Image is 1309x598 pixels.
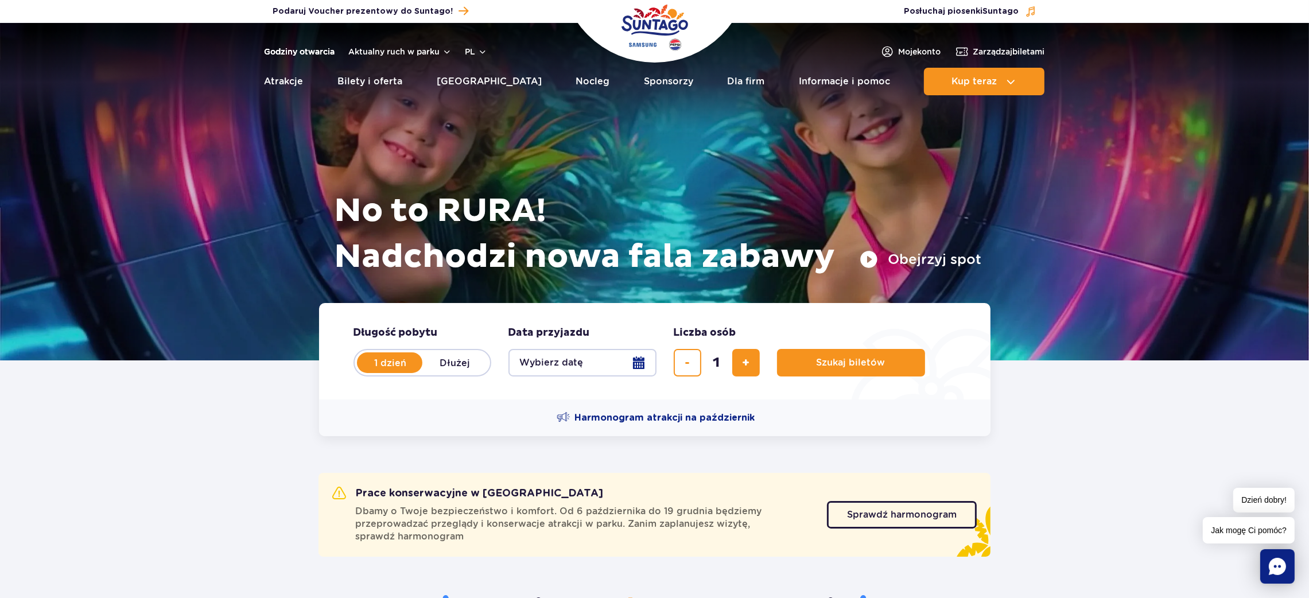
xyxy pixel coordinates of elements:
button: Kup teraz [924,68,1044,95]
button: Obejrzyj spot [860,250,982,269]
a: Zarządzajbiletami [955,45,1045,59]
a: Dla firm [727,68,764,95]
span: Harmonogram atrakcji na październik [575,411,755,424]
a: [GEOGRAPHIC_DATA] [437,68,542,95]
a: Godziny otwarcia [265,46,335,57]
span: Długość pobytu [354,326,438,340]
a: Bilety i oferta [337,68,402,95]
button: dodaj bilet [732,349,760,376]
span: Szukaj biletów [817,358,885,368]
span: Dzień dobry! [1233,488,1295,512]
span: Liczba osób [674,326,736,340]
span: Kup teraz [951,76,997,87]
label: 1 dzień [358,351,424,375]
a: Nocleg [576,68,609,95]
span: Podaruj Voucher prezentowy do Suntago! [273,6,453,17]
a: Sprawdź harmonogram [827,501,977,529]
span: Zarządzaj biletami [973,46,1045,57]
button: Szukaj biletów [777,349,925,376]
button: pl [465,46,487,57]
span: Jak mogę Ci pomóc? [1203,517,1295,543]
a: Atrakcje [265,68,304,95]
a: Mojekonto [880,45,941,59]
a: Sponsorzy [644,68,693,95]
form: Planowanie wizyty w Park of Poland [319,303,991,399]
button: Wybierz datę [508,349,657,376]
a: Informacje i pomoc [799,68,890,95]
span: Moje konto [899,46,941,57]
button: usuń bilet [674,349,701,376]
a: Harmonogram atrakcji na październik [557,411,755,425]
a: Podaruj Voucher prezentowy do Suntago! [273,3,469,19]
input: liczba biletów [703,349,731,376]
label: Dłużej [422,351,488,375]
button: Aktualny ruch w parku [349,47,452,56]
span: Sprawdź harmonogram [847,510,957,519]
div: Chat [1260,549,1295,584]
h2: Prace konserwacyjne w [GEOGRAPHIC_DATA] [332,487,603,500]
span: Dbamy o Twoje bezpieczeństwo i komfort. Od 6 października do 19 grudnia będziemy przeprowadzać pr... [355,505,813,543]
button: Posłuchaj piosenkiSuntago [904,6,1036,17]
span: Data przyjazdu [508,326,590,340]
h1: No to RURA! Nadchodzi nowa fala zabawy [335,188,982,280]
span: Posłuchaj piosenki [904,6,1019,17]
span: Suntago [983,7,1019,15]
